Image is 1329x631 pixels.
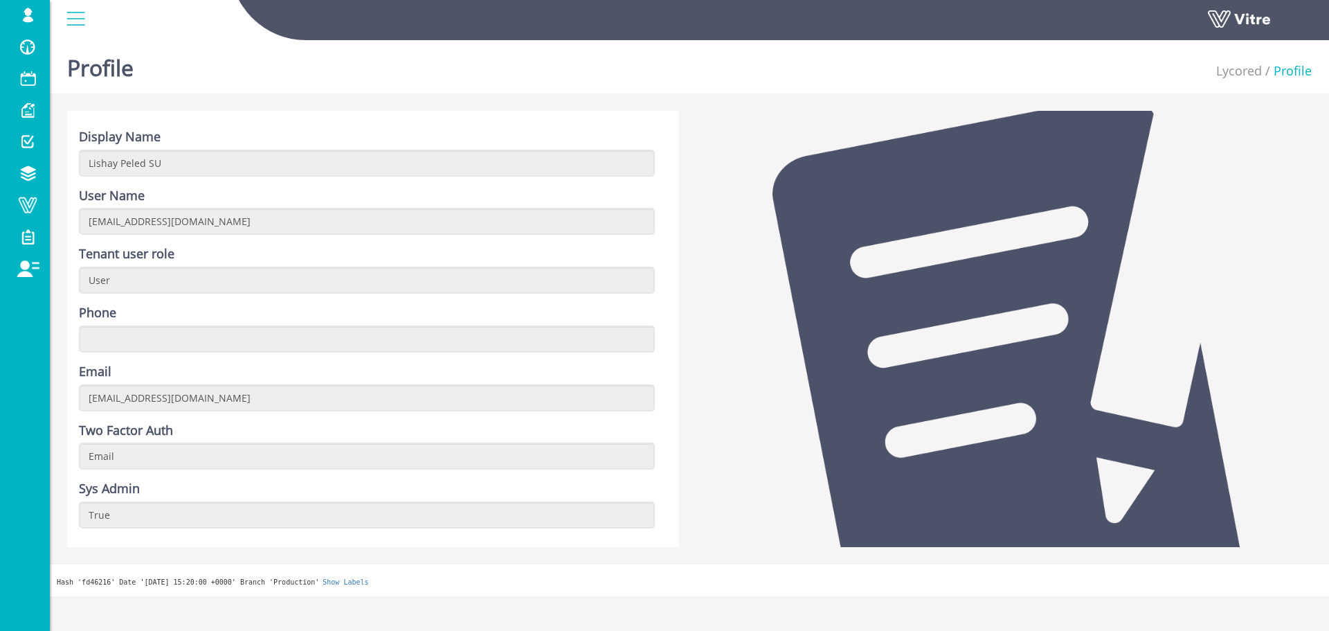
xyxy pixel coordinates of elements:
[79,187,145,205] label: User Name
[67,35,134,94] h1: Profile
[79,422,173,440] label: Two Factor Auth
[79,245,174,263] label: Tenant user role
[1262,62,1312,80] li: Profile
[57,578,319,586] span: Hash 'fd46216' Date '[DATE] 15:20:00 +0000' Branch 'Production'
[79,304,116,322] label: Phone
[323,578,368,586] a: Show Labels
[79,363,111,381] label: Email
[79,128,161,146] label: Display Name
[79,480,140,498] label: Sys Admin
[1216,62,1262,79] a: Lycored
